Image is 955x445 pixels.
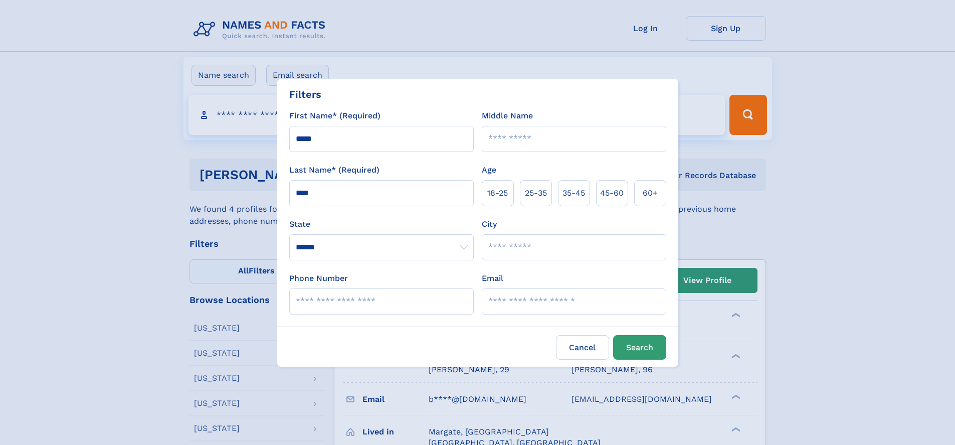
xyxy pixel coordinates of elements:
[289,87,321,102] div: Filters
[289,164,379,176] label: Last Name* (Required)
[556,335,609,360] label: Cancel
[482,164,496,176] label: Age
[289,110,380,122] label: First Name* (Required)
[289,218,474,230] label: State
[643,187,658,199] span: 60+
[600,187,624,199] span: 45‑60
[562,187,585,199] span: 35‑45
[487,187,508,199] span: 18‑25
[482,272,503,284] label: Email
[482,218,497,230] label: City
[525,187,547,199] span: 25‑35
[482,110,533,122] label: Middle Name
[289,272,348,284] label: Phone Number
[613,335,666,360] button: Search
